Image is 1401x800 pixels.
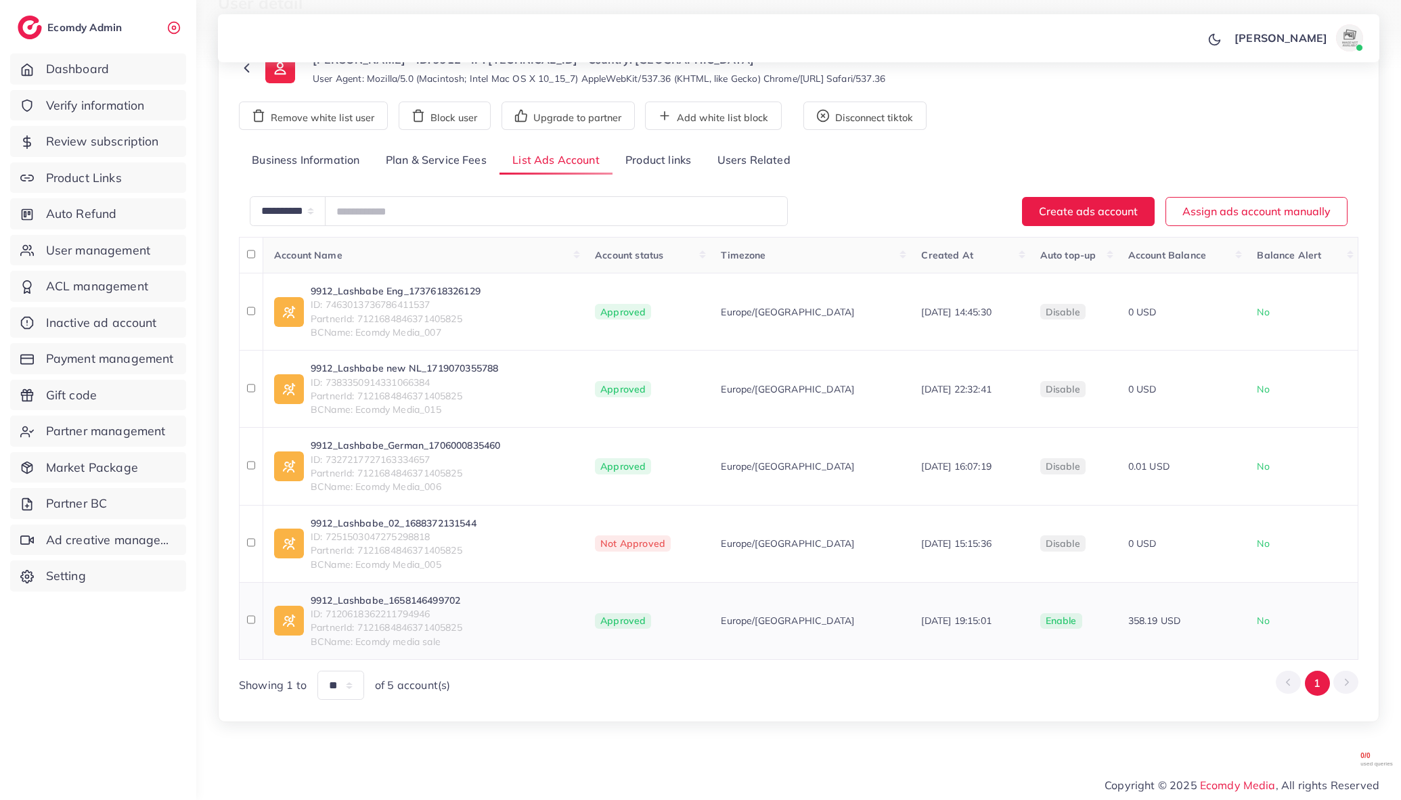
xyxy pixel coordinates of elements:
[1105,777,1379,793] span: Copyright © 2025
[921,249,973,261] span: Created At
[46,277,148,295] span: ACL management
[10,307,186,338] a: Inactive ad account
[311,558,476,571] span: BCName: Ecomdy Media_005
[274,374,304,404] img: ic-ad-info.7fc67b75.svg
[1257,383,1269,395] span: No
[10,452,186,483] a: Market Package
[10,198,186,229] a: Auto Refund
[46,169,122,187] span: Product Links
[721,537,854,550] span: Europe/[GEOGRAPHIC_DATA]
[46,567,86,585] span: Setting
[1227,24,1369,51] a: [PERSON_NAME]avatar
[311,480,500,493] span: BCName: Ecomdy Media_006
[1128,249,1206,261] span: Account Balance
[921,460,991,472] span: [DATE] 16:07:19
[311,635,462,648] span: BCName: Ecomdy media sale
[10,343,186,374] a: Payment management
[311,516,476,530] a: 9912_Lashbabe_02_1688372131544
[274,249,342,261] span: Account Name
[46,495,108,512] span: Partner BC
[311,326,481,339] span: BCName: Ecomdy Media_007
[10,235,186,266] a: User management
[1046,383,1080,395] span: disable
[1257,249,1321,261] span: Balance Alert
[239,102,388,130] button: Remove white list user
[46,242,150,259] span: User management
[46,422,166,440] span: Partner management
[46,314,157,332] span: Inactive ad account
[1200,778,1276,792] a: Ecomdy Media
[721,249,765,261] span: Timezone
[46,205,117,223] span: Auto Refund
[311,284,481,298] a: 9912_Lashbabe Eng_1737618326129
[1128,306,1157,318] span: 0 USD
[1235,30,1327,46] p: [PERSON_NAME]
[399,102,491,130] button: Block user
[704,146,803,175] a: Users Related
[921,537,991,550] span: [DATE] 15:15:36
[595,381,651,397] span: Approved
[645,102,782,130] button: Add white list block
[274,529,304,558] img: ic-ad-info.7fc67b75.svg
[46,133,159,150] span: Review subscription
[721,614,854,627] span: Europe/[GEOGRAPHIC_DATA]
[274,606,304,636] img: ic-ad-info.7fc67b75.svg
[10,380,186,411] a: Gift code
[18,16,42,39] img: logo
[375,677,450,693] span: of 5 account(s)
[10,416,186,447] a: Partner management
[10,53,186,85] a: Dashboard
[1128,537,1157,550] span: 0 USD
[1128,615,1181,627] span: 358.19 USD
[311,361,498,375] a: 9912_Lashbabe new NL_1719070355788
[10,271,186,302] a: ACL management
[10,560,186,592] a: Setting
[1257,615,1269,627] span: No
[1046,615,1077,627] span: enable
[10,126,186,157] a: Review subscription
[1046,537,1080,550] span: disable
[10,525,186,556] a: Ad creative management
[311,594,462,607] a: 9912_Lashbabe_1658146499702
[1257,460,1269,472] span: No
[311,389,498,403] span: PartnerId: 7121684846371405825
[595,304,651,320] span: Approved
[46,386,97,404] span: Gift code
[311,312,481,326] span: PartnerId: 7121684846371405825
[1276,671,1358,696] ul: Pagination
[1128,383,1157,395] span: 0 USD
[10,488,186,519] a: Partner BC
[311,621,462,634] span: PartnerId: 7121684846371405825
[46,350,174,368] span: Payment management
[613,146,704,175] a: Product links
[595,535,671,552] span: Not Approved
[502,102,635,130] button: Upgrade to partner
[311,439,500,452] a: 9912_Lashbabe_German_1706000835460
[311,543,476,557] span: PartnerId: 7121684846371405825
[311,453,500,466] span: ID: 7327217727163334657
[311,466,500,480] span: PartnerId: 7121684846371405825
[274,451,304,481] img: ic-ad-info.7fc67b75.svg
[311,298,481,311] span: ID: 7463013736786411537
[1165,197,1348,226] button: Assign ads account manually
[1046,306,1080,318] span: disable
[46,60,109,78] span: Dashboard
[313,72,885,85] small: User Agent: Mozilla/5.0 (Macintosh; Intel Mac OS X 10_15_7) AppleWebKit/537.36 (KHTML, like Gecko...
[47,21,125,34] h2: Ecomdy Admin
[46,459,138,476] span: Market Package
[373,146,499,175] a: Plan & Service Fees
[921,615,991,627] span: [DATE] 19:15:01
[1046,460,1080,472] span: disable
[10,90,186,121] a: Verify information
[921,383,991,395] span: [DATE] 22:32:41
[18,16,125,39] a: logoEcomdy Admin
[721,382,854,396] span: Europe/[GEOGRAPHIC_DATA]
[595,249,663,261] span: Account status
[311,376,498,389] span: ID: 7383350914331066384
[46,531,176,549] span: Ad creative management
[239,677,307,693] span: Showing 1 to
[1276,777,1379,793] span: , All rights Reserved
[1305,671,1330,696] button: Go to page 1
[1257,306,1269,318] span: No
[274,297,304,327] img: ic-ad-info.7fc67b75.svg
